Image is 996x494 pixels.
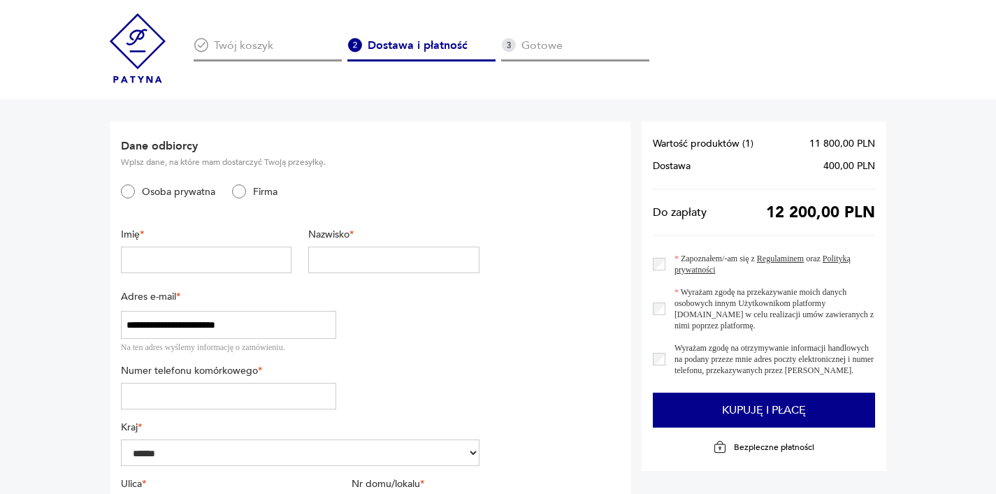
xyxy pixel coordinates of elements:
[121,228,292,241] label: Imię
[501,38,649,61] div: Gotowe
[809,138,875,150] span: 11 800,00 PLN
[347,38,496,61] div: Dostawa i płatność
[674,254,851,275] a: Polityką prywatności
[110,13,166,83] img: Patyna - sklep z meblami i dekoracjami vintage
[653,393,876,428] button: Kupuję i płacę
[194,38,342,61] div: Twój koszyk
[665,342,875,376] label: Wyrażam zgodę na otrzymywanie informacji handlowych na podany przeze mnie adres poczty elektronic...
[734,442,814,453] p: Bezpieczne płatności
[713,440,727,454] img: Ikona kłódki
[766,207,875,218] span: 12 200,00 PLN
[121,421,479,434] label: Kraj
[665,253,875,275] label: Zapoznałem/-am się z oraz
[653,138,753,150] span: Wartość produktów ( 1 )
[823,161,875,172] span: 400,00 PLN
[121,138,479,154] h2: Dane odbiorcy
[757,254,804,263] a: Regulaminem
[653,207,707,218] span: Do zapłaty
[194,38,208,52] img: Ikona
[665,286,875,331] label: Wyrażam zgodę na przekazywanie moich danych osobowych innym Użytkownikom platformy [DOMAIN_NAME] ...
[653,161,691,172] span: Dostawa
[352,477,480,491] label: Nr domu/lokalu
[135,185,215,198] label: Osoba prywatna
[246,185,277,198] label: Firma
[121,342,336,353] div: Na ten adres wyślemy informację o zamówieniu.
[501,38,516,52] img: Ikona
[121,477,335,491] label: Ulica
[121,157,479,168] p: Wpisz dane, na które mam dostarczyć Twoją przesyłkę.
[121,290,336,303] label: Adres e-mail
[347,38,362,52] img: Ikona
[308,228,479,241] label: Nazwisko
[121,364,336,377] label: Numer telefonu komórkowego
